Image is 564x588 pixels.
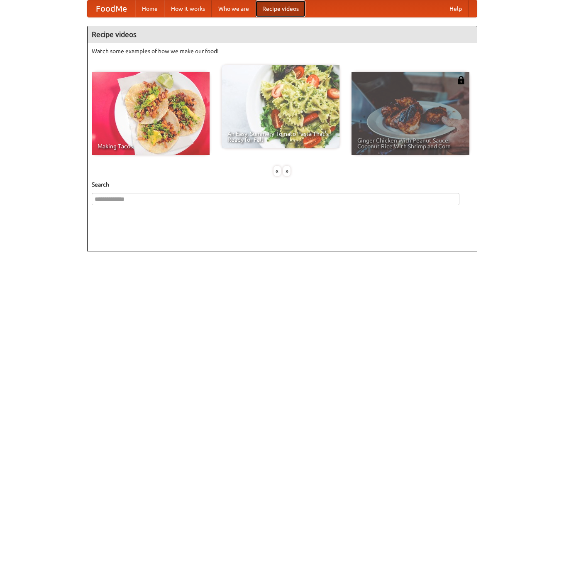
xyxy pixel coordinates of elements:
a: Home [135,0,164,17]
a: How it works [164,0,212,17]
a: FoodMe [88,0,135,17]
p: Watch some examples of how we make our food! [92,47,473,55]
span: Making Tacos [98,143,204,149]
a: Help [443,0,469,17]
a: Recipe videos [256,0,305,17]
img: 483408.png [457,76,465,84]
a: Who we are [212,0,256,17]
h4: Recipe videos [88,26,477,43]
a: An Easy, Summery Tomato Pasta That's Ready for Fall [222,65,339,148]
h5: Search [92,180,473,189]
span: An Easy, Summery Tomato Pasta That's Ready for Fall [227,131,334,143]
div: « [273,166,281,176]
div: » [283,166,291,176]
a: Making Tacos [92,72,210,155]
